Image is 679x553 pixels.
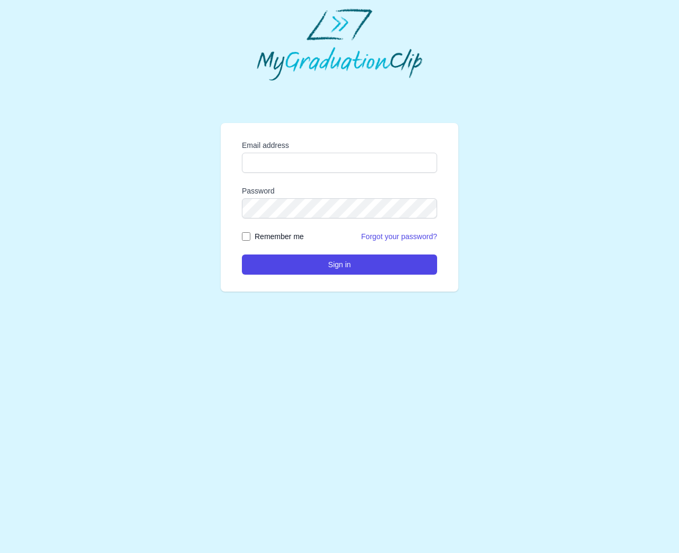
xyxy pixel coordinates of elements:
[255,231,304,242] label: Remember me
[242,254,437,275] button: Sign in
[242,140,437,151] label: Email address
[242,186,437,196] label: Password
[257,8,422,81] img: MyGraduationClip
[361,232,437,241] a: Forgot your password?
